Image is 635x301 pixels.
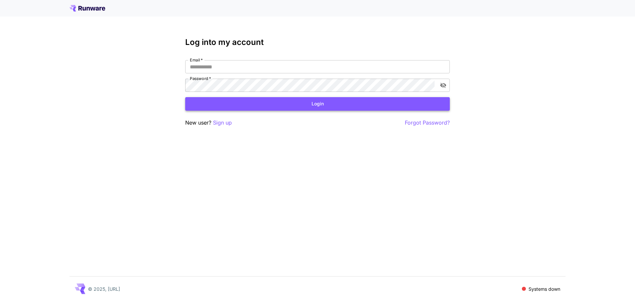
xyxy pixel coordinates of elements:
label: Password [190,76,211,81]
h3: Log into my account [185,38,450,47]
p: Systems down [529,285,560,292]
button: Sign up [213,119,232,127]
p: © 2025, [URL] [88,285,120,292]
label: Email [190,57,203,63]
p: New user? [185,119,232,127]
button: toggle password visibility [437,79,449,91]
button: Forgot Password? [405,119,450,127]
button: Login [185,97,450,111]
